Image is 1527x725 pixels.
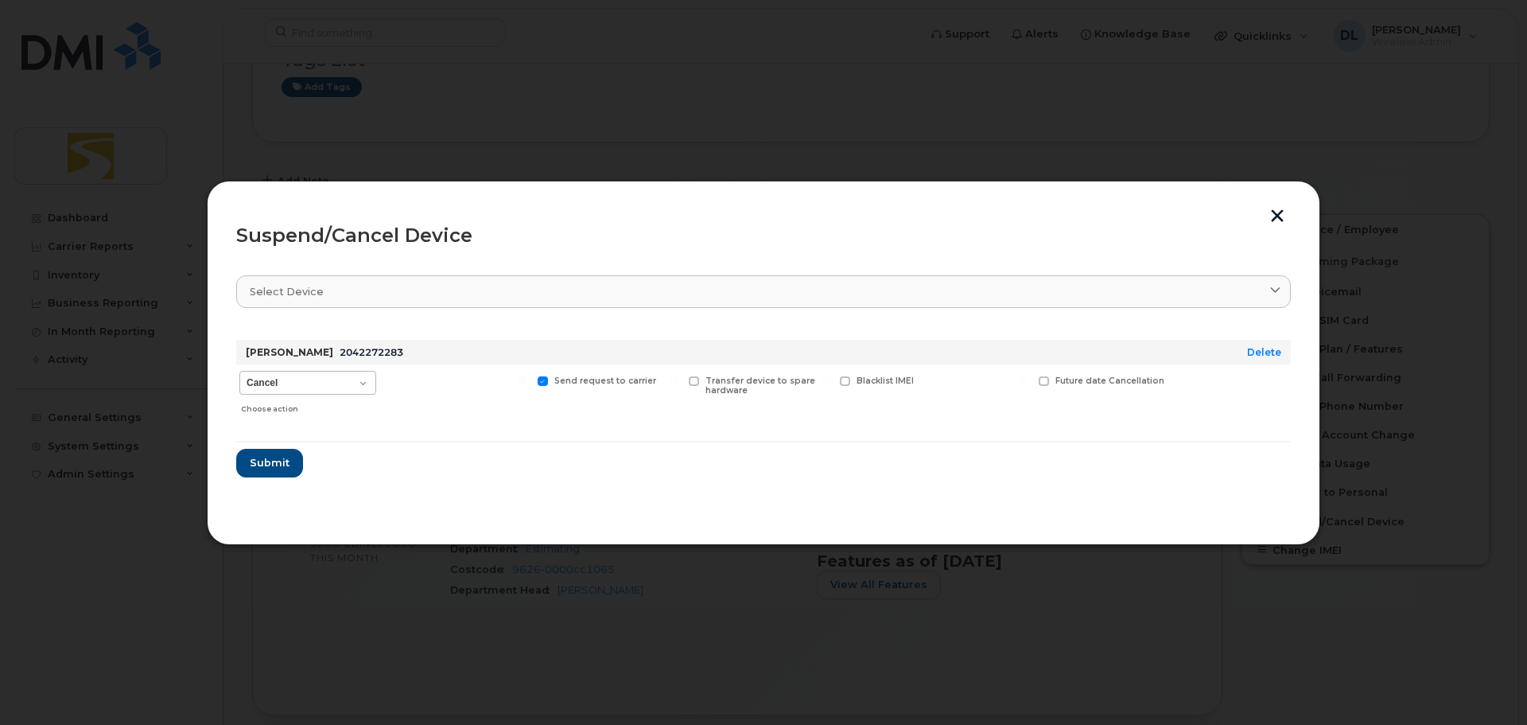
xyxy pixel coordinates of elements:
a: Delete [1247,346,1281,358]
input: Send request to carrier [519,376,526,384]
span: Send request to carrier [554,376,656,386]
a: Select device [236,275,1291,308]
input: Future date Cancellation [1020,376,1028,384]
div: Suspend/Cancel Device [236,226,1291,245]
span: 2042272283 [340,346,403,358]
strong: [PERSON_NAME] [246,346,333,358]
span: Blacklist IMEI [857,376,914,386]
div: Choose action [241,396,376,415]
input: Transfer device to spare hardware [670,376,678,384]
span: Future date Cancellation [1055,376,1164,386]
button: Submit [236,449,303,477]
input: Blacklist IMEI [821,376,829,384]
span: Submit [250,455,289,470]
span: Select device [250,284,324,299]
span: Transfer device to spare hardware [705,376,815,396]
